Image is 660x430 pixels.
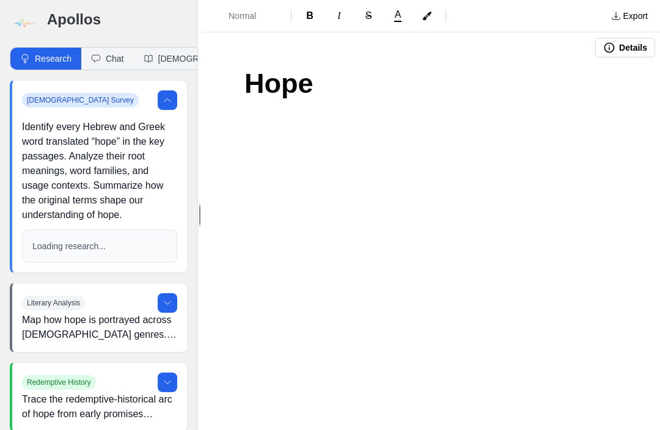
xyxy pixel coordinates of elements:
[22,313,177,342] p: Map how hope is portrayed across [DEMOGRAPHIC_DATA] genres. Compare expressions in narrative (e.g...
[22,375,96,390] span: Redemptive History
[22,93,139,107] span: [DEMOGRAPHIC_DATA] Survey
[81,48,134,70] button: Chat
[10,48,81,70] button: Research
[604,6,655,26] button: Export
[244,68,313,99] span: Hope
[384,7,411,24] button: A
[10,10,37,37] img: logo
[296,6,323,26] button: Format Bold
[395,10,402,20] span: A
[355,6,382,26] button: Format Strikethrough
[22,296,85,310] span: Literary Analysis
[337,10,340,21] span: I
[22,120,177,222] p: Identify every Hebrew and Greek word translated “hope” in the key passages. Analyze their root me...
[32,240,167,252] p: Loading research...
[134,48,264,70] button: [DEMOGRAPHIC_DATA]
[207,5,286,27] button: Formatting Options
[47,10,188,29] h3: Apollos
[595,38,655,57] button: Details
[365,10,372,21] span: S
[599,369,645,415] iframe: Drift Widget Chat Controller
[22,392,177,421] p: Trace the redemptive-historical arc of hope from early promises ( ; [PERSON_NAME]’s rainbow in 8:...
[306,10,313,21] span: B
[326,6,353,26] button: Format Italics
[229,10,271,22] span: Normal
